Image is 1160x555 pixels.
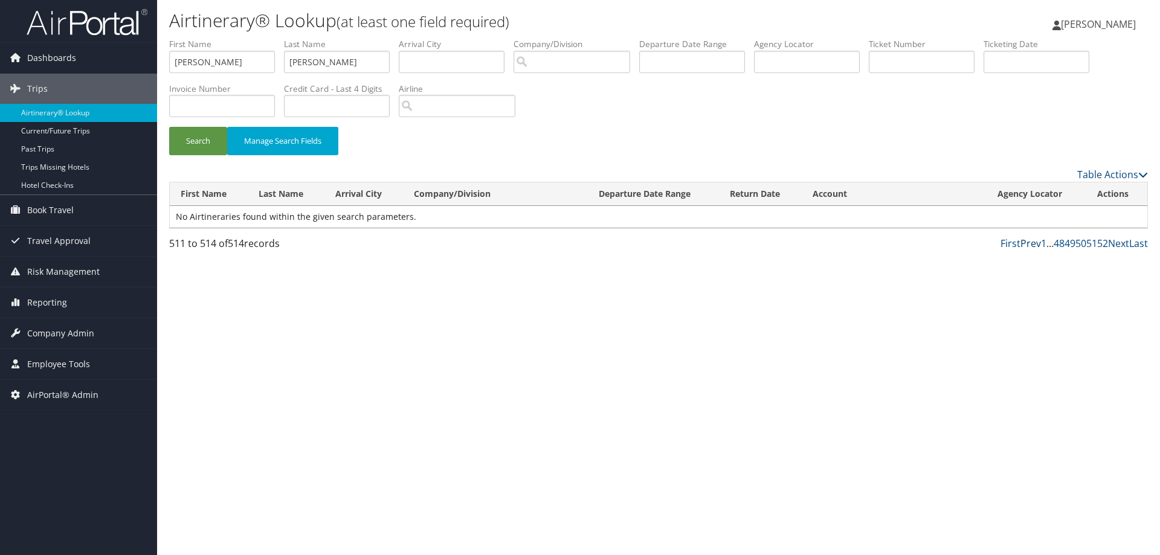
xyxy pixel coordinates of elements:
[1054,237,1065,250] a: 48
[284,38,399,50] label: Last Name
[1065,237,1075,250] a: 49
[27,318,94,348] span: Company Admin
[403,182,588,206] th: Company/Division
[27,43,76,73] span: Dashboards
[1046,237,1054,250] span: …
[987,182,1086,206] th: Agency Locator: activate to sort column ascending
[27,195,74,225] span: Book Travel
[169,38,284,50] label: First Name
[1052,6,1148,42] a: [PERSON_NAME]
[27,8,147,36] img: airportal-logo.png
[514,38,639,50] label: Company/Division
[1097,237,1108,250] a: 52
[27,287,67,318] span: Reporting
[1129,237,1148,250] a: Last
[337,11,509,31] small: (at least one field required)
[802,182,987,206] th: Account: activate to sort column ascending
[170,206,1147,228] td: No Airtineraries found within the given search parameters.
[170,182,248,206] th: First Name: activate to sort column ascending
[399,83,524,95] label: Airline
[1086,182,1147,206] th: Actions
[169,236,401,257] div: 511 to 514 of records
[284,83,399,95] label: Credit Card - Last 4 Digits
[169,83,284,95] label: Invoice Number
[227,127,338,155] button: Manage Search Fields
[984,38,1098,50] label: Ticketing Date
[228,237,244,250] span: 514
[1077,168,1148,181] a: Table Actions
[869,38,984,50] label: Ticket Number
[639,38,754,50] label: Departure Date Range
[169,127,227,155] button: Search
[27,349,90,379] span: Employee Tools
[27,226,91,256] span: Travel Approval
[719,182,802,206] th: Return Date: activate to sort column ascending
[1020,237,1041,250] a: Prev
[1041,237,1046,250] a: 1
[1000,237,1020,250] a: First
[1075,237,1086,250] a: 50
[27,380,98,410] span: AirPortal® Admin
[248,182,324,206] th: Last Name: activate to sort column ascending
[588,182,719,206] th: Departure Date Range: activate to sort column descending
[169,8,822,33] h1: Airtinerary® Lookup
[27,257,100,287] span: Risk Management
[1108,237,1129,250] a: Next
[399,38,514,50] label: Arrival City
[1061,18,1136,31] span: [PERSON_NAME]
[324,182,403,206] th: Arrival City: activate to sort column ascending
[754,38,869,50] label: Agency Locator
[1086,237,1097,250] a: 51
[27,74,48,104] span: Trips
